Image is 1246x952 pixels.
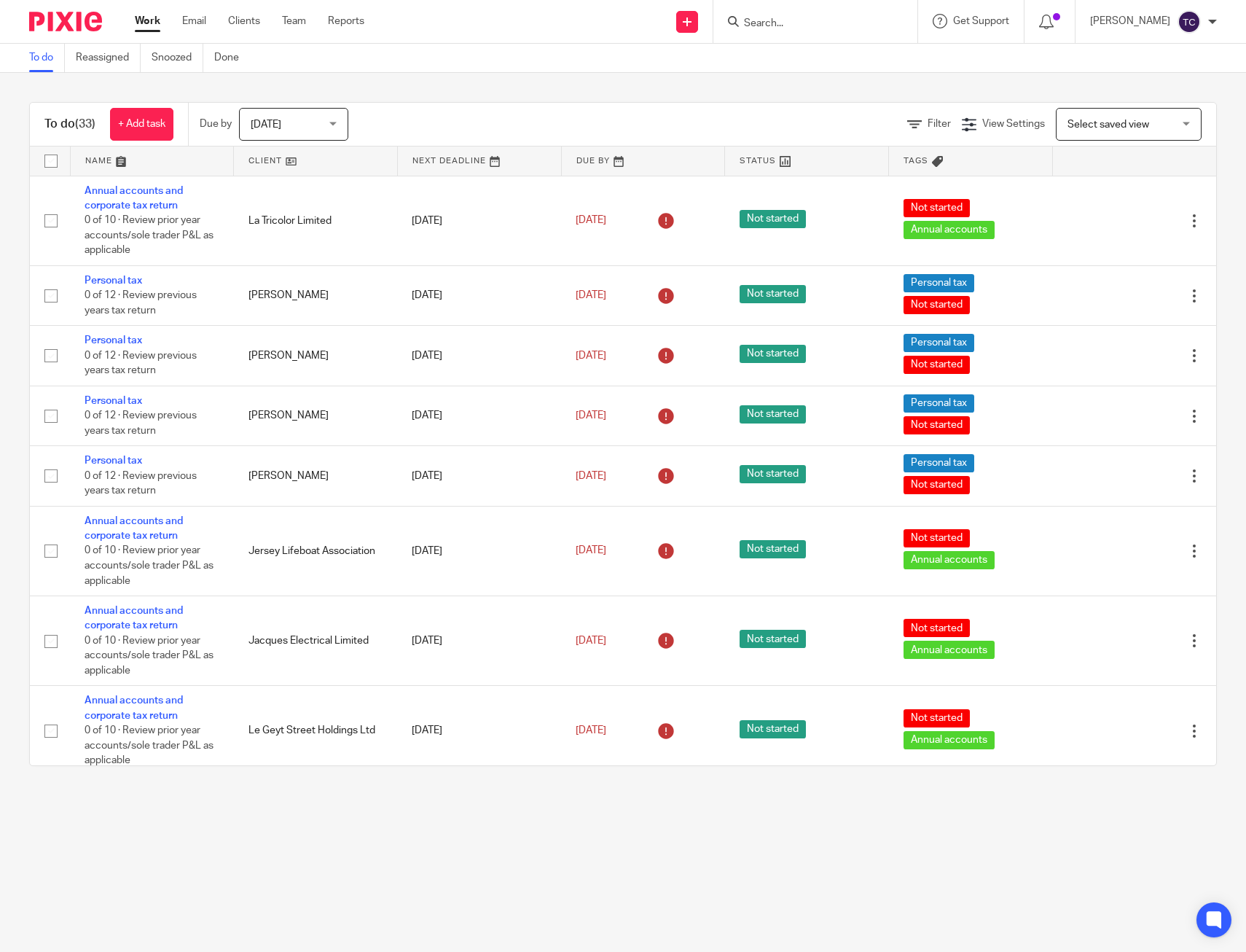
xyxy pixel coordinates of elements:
[76,44,141,72] a: Reassigned
[1067,120,1149,130] span: Select saved view
[904,476,970,494] span: Not started
[742,17,874,31] input: Search
[85,546,213,586] span: 0 of 10 · Review prior year accounts/sole trader P&L as applicable
[904,731,995,749] span: Annual accounts
[85,471,197,496] span: 0 of 12 · Review previous years tax return
[397,265,561,325] td: [DATE]
[904,157,928,165] span: Tags
[282,14,306,28] a: Team
[928,119,951,129] span: Filter
[904,709,970,727] span: Not started
[904,356,970,374] span: Not started
[397,386,561,445] td: [DATE]
[904,416,970,434] span: Not started
[397,686,561,776] td: [DATE]
[328,14,364,28] a: Reports
[904,199,970,217] span: Not started
[576,546,606,556] span: [DATE]
[234,596,398,686] td: Jacques Electrical Limited
[234,386,398,445] td: [PERSON_NAME]
[397,596,561,686] td: [DATE]
[234,176,398,265] td: La Tricolor Limited
[85,695,183,720] a: Annual accounts and corporate tax return
[44,117,95,132] h1: To do
[904,274,974,292] span: Personal tax
[904,619,970,637] span: Not started
[85,335,142,346] a: Personal tax
[234,265,398,325] td: [PERSON_NAME]
[576,290,606,300] span: [DATE]
[234,506,398,596] td: Jersey Lifeboat Association
[904,296,970,314] span: Not started
[214,44,250,72] a: Done
[85,410,197,436] span: 0 of 12 · Review previous years tax return
[1178,10,1201,34] img: svg%3E
[740,630,806,648] span: Not started
[904,394,974,413] span: Personal tax
[982,119,1045,129] span: View Settings
[228,14,260,28] a: Clients
[576,215,606,225] span: [DATE]
[740,405,806,424] span: Not started
[85,396,142,406] a: Personal tax
[904,454,974,472] span: Personal tax
[152,44,203,72] a: Snoozed
[740,465,806,483] span: Not started
[85,456,142,466] a: Personal tax
[397,176,561,265] td: [DATE]
[904,551,995,569] span: Annual accounts
[85,186,183,211] a: Annual accounts and corporate tax return
[182,14,206,28] a: Email
[234,446,398,506] td: [PERSON_NAME]
[397,506,561,596] td: [DATE]
[576,410,606,421] span: [DATE]
[29,44,65,72] a: To do
[85,606,183,631] a: Annual accounts and corporate tax return
[740,210,806,228] span: Not started
[85,276,142,286] a: Personal tax
[234,326,398,386] td: [PERSON_NAME]
[904,334,974,352] span: Personal tax
[85,725,213,765] span: 0 of 10 · Review prior year accounts/sole trader P&L as applicable
[251,120,281,130] span: [DATE]
[234,686,398,776] td: Le Geyt Street Holdings Ltd
[953,16,1009,26] span: Get Support
[29,12,102,31] img: Pixie
[397,446,561,506] td: [DATE]
[904,221,995,239] span: Annual accounts
[85,290,197,316] span: 0 of 12 · Review previous years tax return
[135,14,160,28] a: Work
[200,117,232,131] p: Due by
[740,540,806,558] span: Not started
[1090,14,1170,28] p: [PERSON_NAME]
[576,351,606,361] span: [DATE]
[397,326,561,386] td: [DATE]
[904,641,995,659] span: Annual accounts
[85,215,213,255] span: 0 of 10 · Review prior year accounts/sole trader P&L as applicable
[85,516,183,541] a: Annual accounts and corporate tax return
[576,471,606,481] span: [DATE]
[740,345,806,363] span: Not started
[85,636,213,676] span: 0 of 10 · Review prior year accounts/sole trader P&L as applicable
[110,108,173,141] a: + Add task
[576,725,606,736] span: [DATE]
[576,636,606,646] span: [DATE]
[904,529,970,547] span: Not started
[85,351,197,376] span: 0 of 12 · Review previous years tax return
[740,720,806,738] span: Not started
[740,285,806,303] span: Not started
[75,118,95,130] span: (33)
